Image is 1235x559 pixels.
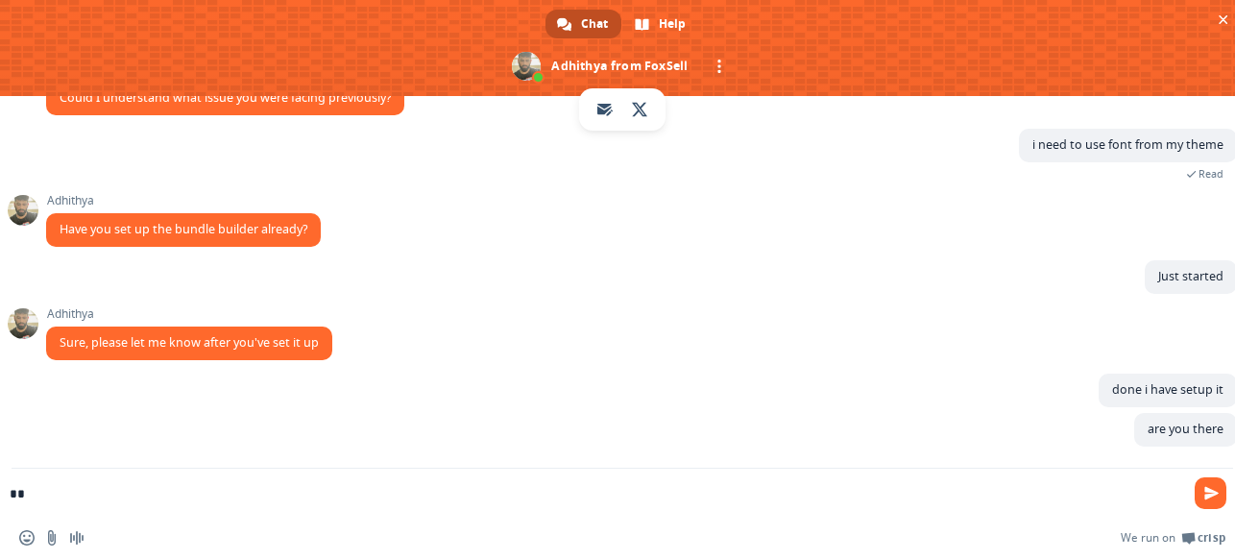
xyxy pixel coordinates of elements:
[1032,136,1223,153] span: i need to use font from my theme
[588,92,622,127] a: email
[46,194,321,207] span: Adhithya
[1198,530,1225,546] span: Crisp
[1199,167,1223,181] span: Read
[1213,10,1233,30] span: Close chat
[60,221,307,237] span: Have you set up the bundle builder already?
[707,54,733,80] div: More channels
[10,485,1174,502] textarea: Compose your message...
[69,530,85,546] span: Audio message
[19,530,35,546] span: Insert an emoji
[1148,421,1223,437] span: are you there
[622,92,657,127] a: twitter
[60,89,391,106] span: Could I understand what issue you were facing previously?
[60,334,319,351] span: Sure, please let me know after you've set it up
[545,10,621,38] div: Chat
[659,10,686,38] span: Help
[1121,530,1175,546] span: We run on
[1112,381,1223,398] span: done i have setup it
[44,530,60,546] span: Send a file
[623,10,699,38] div: Help
[1195,477,1226,509] span: Send
[581,10,608,38] span: Chat
[46,307,332,321] span: Adhithya
[1158,268,1223,284] span: Just started
[1121,530,1225,546] a: We run onCrisp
